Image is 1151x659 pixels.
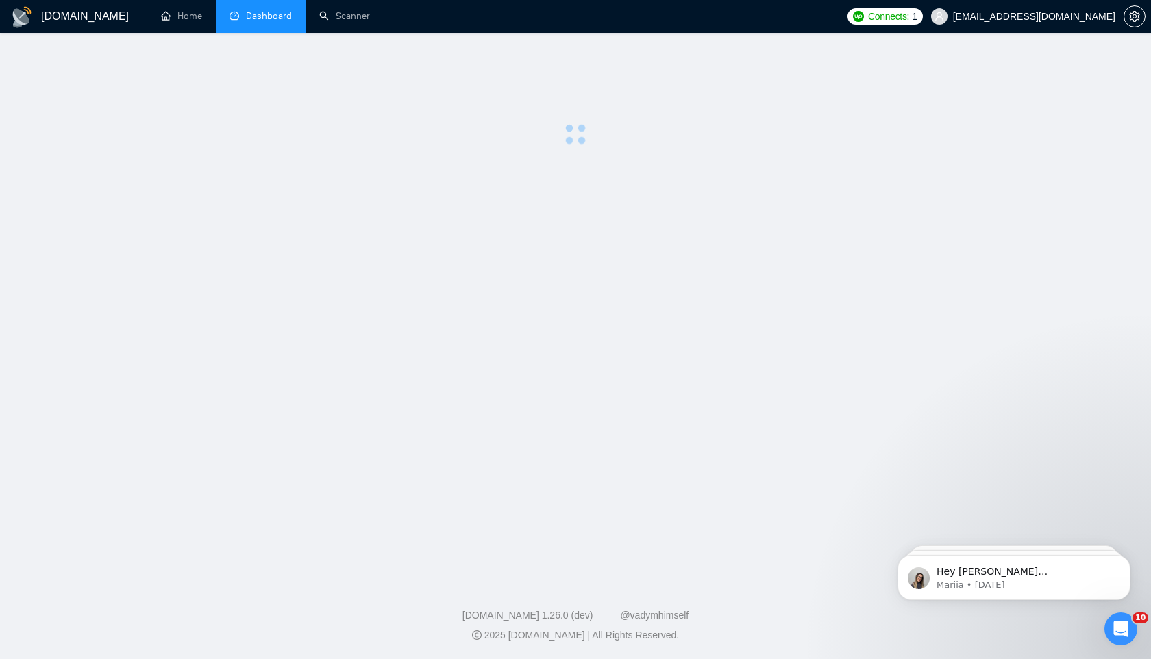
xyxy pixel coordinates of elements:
span: user [935,12,944,21]
span: setting [1124,11,1145,22]
span: Dashboard [246,10,292,22]
div: 2025 [DOMAIN_NAME] | All Rights Reserved. [11,628,1140,643]
img: upwork-logo.png [853,11,864,22]
span: dashboard [230,11,239,21]
span: copyright [472,630,482,640]
img: logo [11,6,33,28]
a: searchScanner [319,10,370,22]
a: homeHome [161,10,202,22]
iframe: Intercom notifications message [877,526,1151,622]
a: setting [1124,11,1146,22]
span: Connects: [868,9,909,24]
button: setting [1124,5,1146,27]
span: 1 [912,9,917,24]
span: 10 [1133,612,1148,623]
a: @vadymhimself [620,610,689,621]
a: [DOMAIN_NAME] 1.26.0 (dev) [462,610,593,621]
iframe: Intercom live chat [1104,612,1137,645]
